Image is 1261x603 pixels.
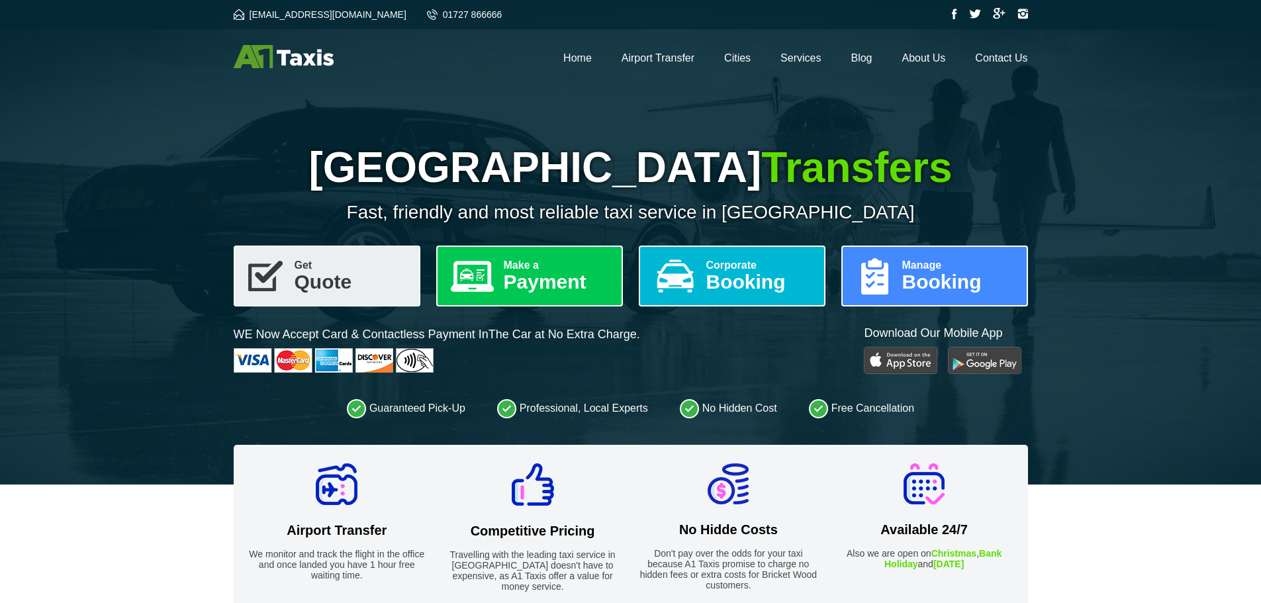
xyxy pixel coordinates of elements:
a: Make aPayment [436,246,623,306]
h2: Available 24/7 [834,522,1015,537]
strong: [DATE] [933,559,964,569]
p: Fast, friendly and most reliable taxi service in [GEOGRAPHIC_DATA] [234,202,1028,223]
span: Corporate [706,260,814,271]
a: Home [563,52,592,64]
img: Play Store [864,347,937,374]
a: GetQuote [234,246,420,306]
a: Services [780,52,821,64]
img: Google Play [948,347,1021,374]
li: No Hidden Cost [680,398,777,418]
h1: [GEOGRAPHIC_DATA] [234,143,1028,192]
img: A1 Taxis St Albans LTD [234,45,334,68]
li: Guaranteed Pick-Up [347,398,465,418]
span: The Car at No Extra Charge. [489,328,640,341]
img: Available 24/7 Icon [904,463,945,504]
li: Free Cancellation [809,398,914,418]
a: Cities [724,52,751,64]
li: Professional, Local Experts [497,398,648,418]
img: Instagram [1017,9,1028,19]
span: Manage [902,260,1016,271]
span: Get [295,260,408,271]
a: Airport Transfer [622,52,694,64]
p: WE Now Accept Card & Contactless Payment In [234,326,640,343]
img: Airport Transfer Icon [316,463,357,505]
h2: Competitive Pricing [442,524,623,539]
a: ManageBooking [841,246,1028,306]
p: Travelling with the leading taxi service in [GEOGRAPHIC_DATA] doesn't have to expensive, as A1 Ta... [442,549,623,592]
h2: Airport Transfer [247,523,428,538]
img: No Hidde Costs Icon [708,463,749,504]
a: About Us [902,52,946,64]
a: Contact Us [975,52,1027,64]
a: Blog [851,52,872,64]
a: [EMAIL_ADDRESS][DOMAIN_NAME] [234,9,406,20]
p: Also we are open on , and [834,548,1015,569]
img: Google Plus [993,8,1005,19]
img: Competitive Pricing Icon [512,463,554,506]
img: Cards [234,348,434,373]
img: Twitter [969,9,981,19]
span: Make a [504,260,611,271]
p: We monitor and track the flight in the office and once landed you have 1 hour free waiting time. [247,549,428,580]
span: Transfers [761,144,952,191]
p: Don't pay over the odds for your taxi because A1 Taxis promise to charge no hidden fees or extra ... [638,548,819,590]
a: CorporateBooking [639,246,825,306]
img: Facebook [952,9,957,19]
h2: No Hidde Costs [638,522,819,537]
strong: Christmas [931,548,976,559]
p: Download Our Mobile App [864,325,1027,342]
a: 01727 866666 [427,9,502,20]
strong: Bank Holiday [884,548,1002,569]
